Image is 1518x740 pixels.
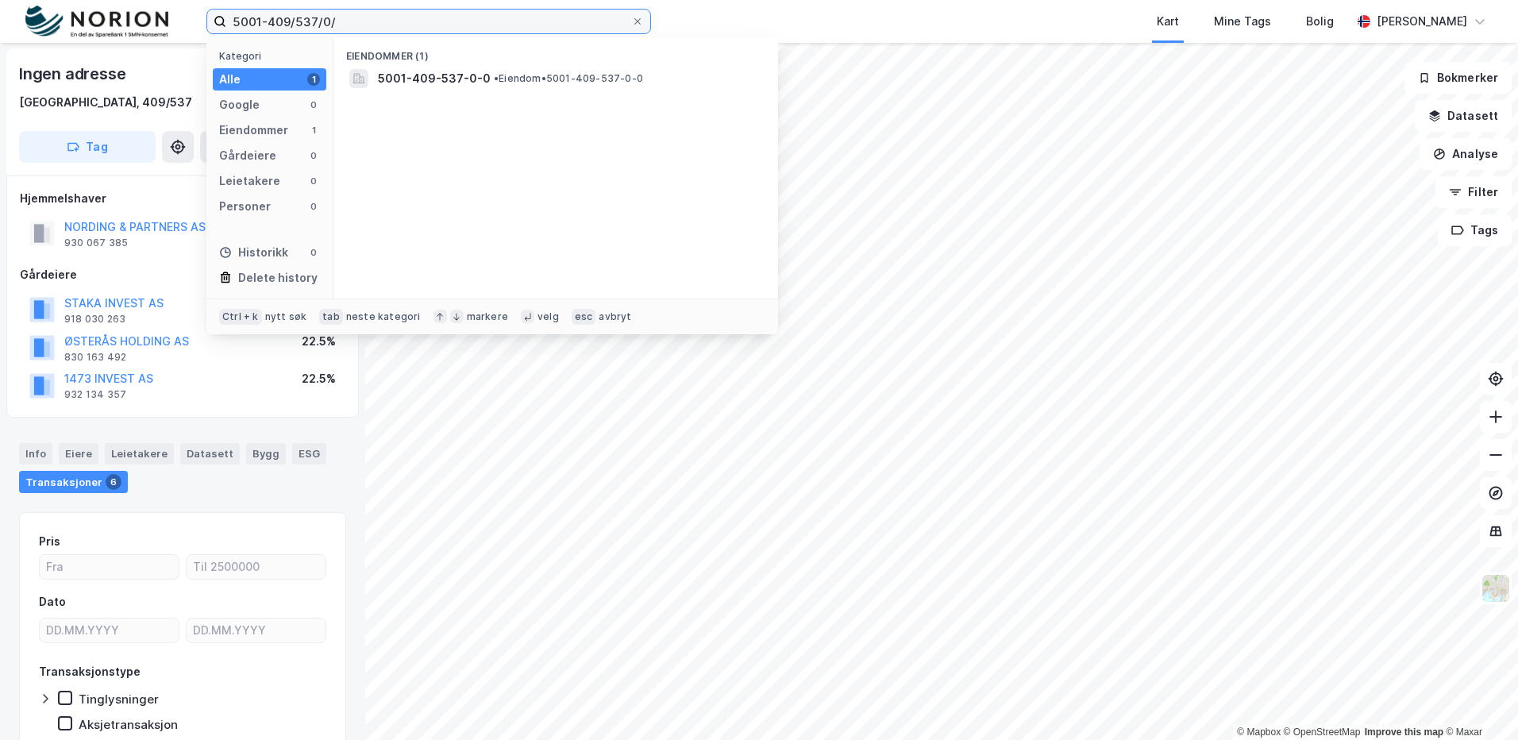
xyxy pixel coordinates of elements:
div: Gårdeiere [219,146,276,165]
div: Kart [1157,12,1179,31]
div: 1 [307,73,320,86]
div: [PERSON_NAME] [1377,12,1467,31]
button: Analyse [1420,138,1512,170]
div: 22.5% [302,369,336,388]
button: Filter [1435,176,1512,208]
div: tab [319,309,343,325]
div: Eiere [59,443,98,464]
div: 6 [106,474,121,490]
div: neste kategori [346,310,421,323]
div: Pris [39,532,60,551]
div: 830 163 492 [64,351,126,364]
input: Søk på adresse, matrikkel, gårdeiere, leietakere eller personer [226,10,631,33]
input: Til 2500000 [187,555,326,579]
a: OpenStreetMap [1284,727,1361,738]
div: Kategori [219,50,326,62]
button: Tag [19,131,156,163]
div: Aksjetransaksjon [79,717,178,732]
img: Z [1481,573,1511,603]
div: markere [467,310,508,323]
div: 930 067 385 [64,237,128,249]
div: Info [19,443,52,464]
div: 932 134 357 [64,388,126,401]
div: velg [537,310,559,323]
div: Eiendommer [219,121,288,140]
a: Mapbox [1237,727,1281,738]
div: 1 [307,124,320,137]
button: Tags [1438,214,1512,246]
div: 0 [307,246,320,259]
div: Bygg [246,443,286,464]
div: Bolig [1306,12,1334,31]
span: 5001-409-537-0-0 [378,69,491,88]
div: Dato [39,592,66,611]
input: DD.MM.YYYY [40,619,179,642]
div: 0 [307,200,320,213]
div: Historikk [219,243,288,262]
div: Transaksjonstype [39,662,141,681]
button: Datasett [1415,100,1512,132]
div: 0 [307,98,320,111]
div: Alle [219,70,241,89]
div: Leietakere [219,172,280,191]
span: • [494,72,499,84]
div: Google [219,95,260,114]
iframe: Chat Widget [1439,664,1518,740]
div: 0 [307,149,320,162]
div: Mine Tags [1214,12,1271,31]
div: Ingen adresse [19,61,129,87]
div: Transaksjoner [19,471,128,493]
input: Fra [40,555,179,579]
div: Personer [219,197,271,216]
div: Hjemmelshaver [20,189,345,208]
div: Eiendommer (1) [333,37,778,66]
div: avbryt [599,310,631,323]
div: 22.5% [302,332,336,351]
div: Datasett [180,443,240,464]
div: 918 030 263 [64,313,125,326]
div: 0 [307,175,320,187]
div: [GEOGRAPHIC_DATA], 409/537 [19,93,192,112]
div: Leietakere [105,443,174,464]
button: Bokmerker [1404,62,1512,94]
img: norion-logo.80e7a08dc31c2e691866.png [25,6,168,38]
div: Ctrl + k [219,309,262,325]
div: esc [572,309,596,325]
div: Gårdeiere [20,265,345,284]
input: DD.MM.YYYY [187,619,326,642]
div: ESG [292,443,326,464]
div: nytt søk [265,310,307,323]
div: Delete history [238,268,318,287]
div: Tinglysninger [79,692,159,707]
span: Eiendom • 5001-409-537-0-0 [494,72,643,85]
div: Kontrollprogram for chat [1439,664,1518,740]
a: Improve this map [1365,727,1443,738]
